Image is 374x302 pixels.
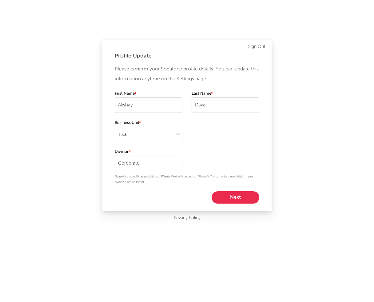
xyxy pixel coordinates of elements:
input: Your division [115,156,182,171]
p: Please confirm your Sodatone profile details. You can update this information anytime on the Sett... [115,64,259,84]
button: Next [212,191,259,204]
label: Last Name [192,90,259,97]
a: Privacy Policy [174,214,201,222]
input: Your first name [115,97,182,113]
p: Please be as specific as possible (e.g. 'Warner Mexico' is better than 'Warner'). You can enter a... [115,174,259,185]
input: Your last name [192,97,259,113]
div: Profile Update [115,52,259,60]
label: Division [115,148,182,156]
label: Business Unit [115,119,182,127]
label: First Name [115,90,182,97]
a: Sign Out [248,43,265,50]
